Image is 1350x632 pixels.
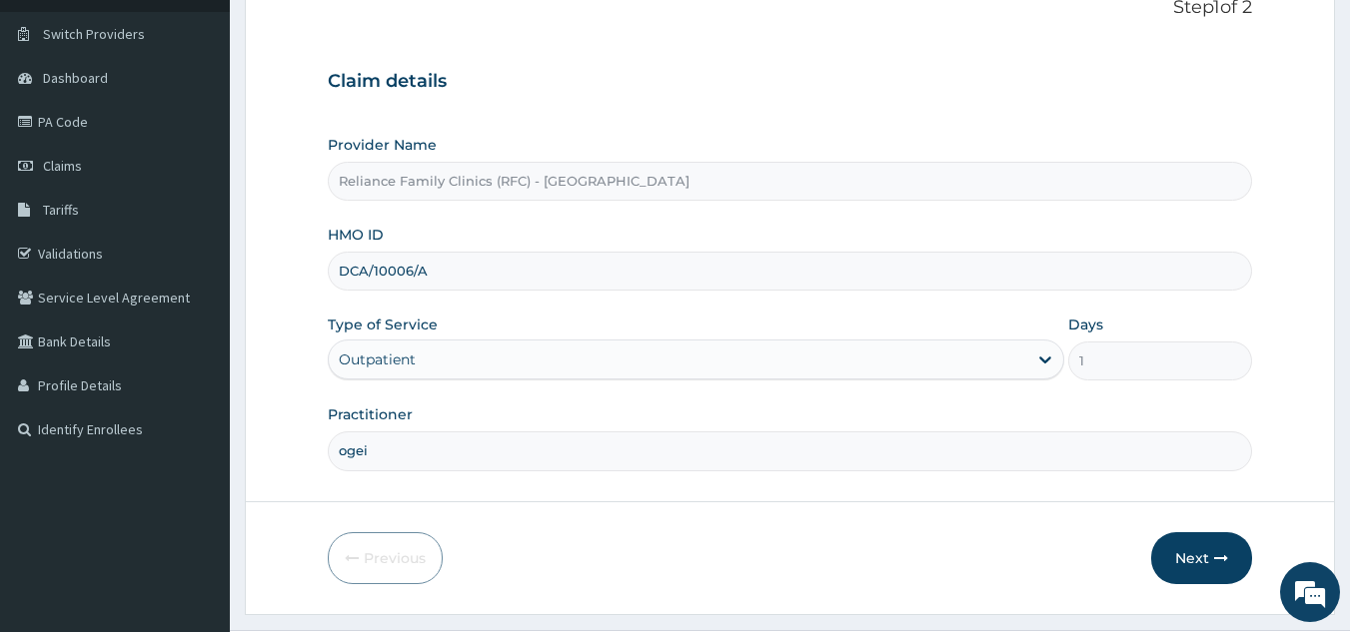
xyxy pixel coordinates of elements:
[43,157,82,175] span: Claims
[328,225,384,245] label: HMO ID
[104,112,336,138] div: Chat with us now
[339,349,416,369] div: Outpatient
[328,252,1253,291] input: Enter HMO ID
[328,431,1253,470] input: Enter Name
[328,404,413,424] label: Practitioner
[328,532,443,584] button: Previous
[328,135,437,155] label: Provider Name
[328,71,1253,93] h3: Claim details
[1151,532,1252,584] button: Next
[43,69,108,87] span: Dashboard
[1068,315,1103,334] label: Days
[43,201,79,219] span: Tariffs
[37,100,81,150] img: d_794563401_company_1708531726252_794563401
[43,25,145,43] span: Switch Providers
[328,315,438,334] label: Type of Service
[10,420,381,490] textarea: Type your message and hit 'Enter'
[328,10,376,58] div: Minimize live chat window
[116,189,276,390] span: We're online!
